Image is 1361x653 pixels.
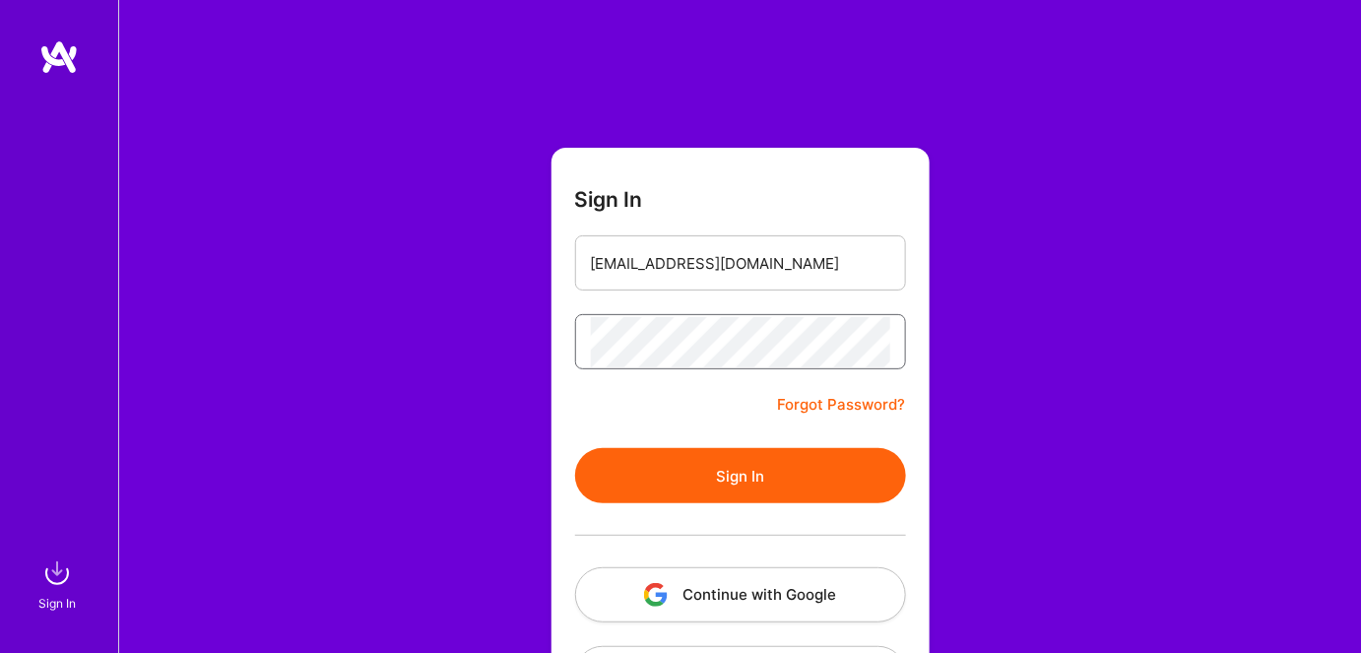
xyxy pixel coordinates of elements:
img: logo [39,39,79,75]
div: Sign In [38,593,76,614]
input: Email... [591,238,890,289]
img: icon [644,583,668,607]
button: Sign In [575,448,906,503]
button: Continue with Google [575,567,906,622]
a: Forgot Password? [778,393,906,417]
img: sign in [37,554,77,593]
h3: Sign In [575,187,643,212]
a: sign inSign In [41,554,77,614]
